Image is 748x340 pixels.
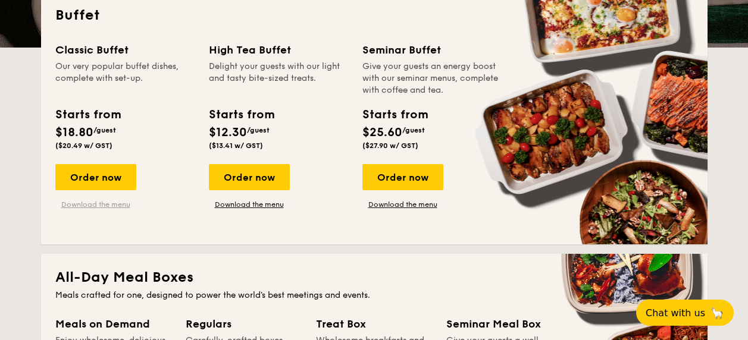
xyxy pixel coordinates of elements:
div: Meals on Demand [55,316,171,332]
span: ($13.41 w/ GST) [209,141,263,150]
div: Our very popular buffet dishes, complete with set-up. [55,61,195,96]
span: /guest [247,126,270,134]
span: ($27.90 w/ GST) [362,141,418,150]
span: Chat with us [646,307,705,319]
span: /guest [402,126,425,134]
div: Treat Box [316,316,432,332]
div: Starts from [209,106,274,124]
span: $18.80 [55,125,93,140]
span: 🦙 [710,306,724,320]
a: Download the menu [55,200,136,209]
div: Order now [209,164,290,190]
a: Download the menu [209,200,290,209]
span: $25.60 [362,125,402,140]
div: Meals crafted for one, designed to power the world's best meetings and events. [55,289,693,301]
div: Seminar Buffet [362,42,502,58]
div: Delight your guests with our light and tasty bite-sized treats. [209,61,348,96]
div: Give your guests an energy boost with our seminar menus, complete with coffee and tea. [362,61,502,96]
span: $12.30 [209,125,247,140]
div: Starts from [55,106,120,124]
div: Order now [362,164,443,190]
div: Seminar Meal Box [446,316,562,332]
h2: All-Day Meal Boxes [55,268,693,287]
span: /guest [93,126,116,134]
div: Classic Buffet [55,42,195,58]
a: Download the menu [362,200,443,209]
div: High Tea Buffet [209,42,348,58]
div: Order now [55,164,136,190]
div: Starts from [362,106,427,124]
div: Regulars [186,316,302,332]
button: Chat with us🦙 [636,300,734,326]
span: ($20.49 w/ GST) [55,141,112,150]
h2: Buffet [55,6,693,25]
